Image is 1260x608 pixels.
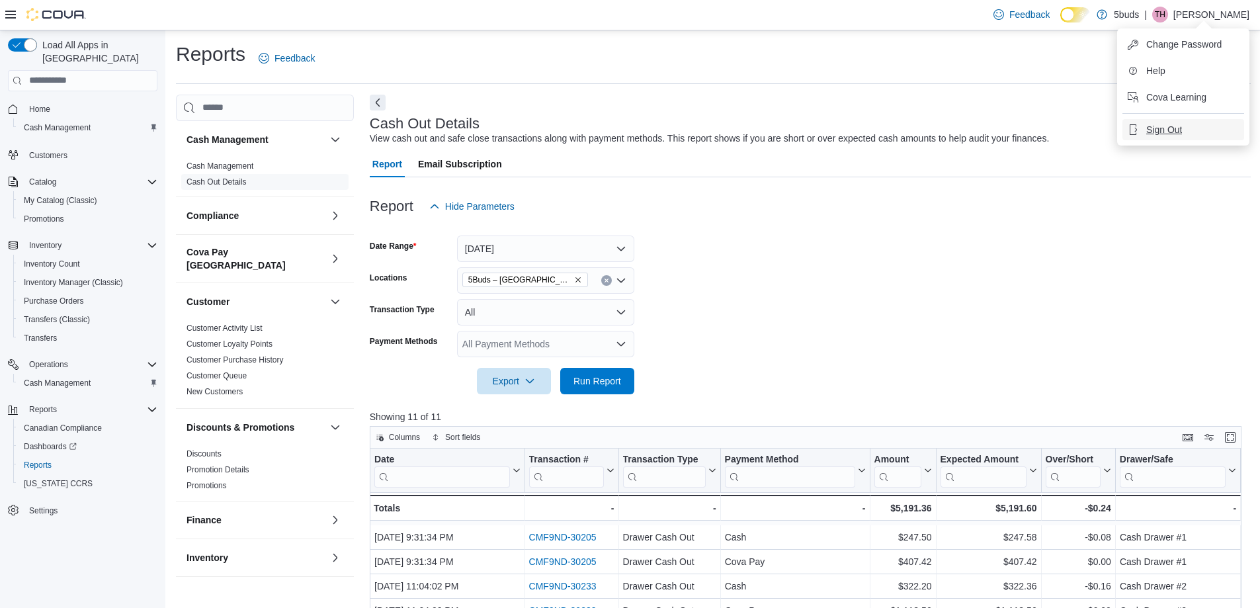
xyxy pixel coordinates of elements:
[1120,454,1236,488] button: Drawer/Safe
[24,214,64,224] span: Promotions
[187,551,325,564] button: Inventory
[26,8,86,21] img: Cova
[19,275,128,290] a: Inventory Manager (Classic)
[418,151,502,177] span: Email Subscription
[19,375,96,391] a: Cash Management
[8,94,157,554] nav: Complex example
[19,256,157,272] span: Inventory Count
[29,104,50,114] span: Home
[29,359,68,370] span: Operations
[327,132,343,148] button: Cash Management
[187,464,249,475] span: Promotion Details
[327,251,343,267] button: Cova Pay [GEOGRAPHIC_DATA]
[1122,60,1244,81] button: Help
[1114,7,1139,22] p: 5buds
[528,454,614,488] button: Transaction #
[187,323,263,333] span: Customer Activity List
[176,446,354,501] div: Discounts & Promotions
[3,145,163,164] button: Customers
[187,387,243,396] a: New Customers
[19,293,157,309] span: Purchase Orders
[187,209,325,222] button: Compliance
[13,329,163,347] button: Transfers
[874,500,931,516] div: $5,191.36
[1045,500,1111,516] div: -$0.24
[13,210,163,228] button: Promotions
[724,454,855,466] div: Payment Method
[187,370,247,381] span: Customer Queue
[253,45,320,71] a: Feedback
[1045,454,1100,466] div: Over/Short
[187,339,273,349] a: Customer Loyalty Points
[19,457,57,473] a: Reports
[528,454,603,488] div: Transaction # URL
[187,386,243,397] span: New Customers
[370,116,480,132] h3: Cash Out Details
[457,299,634,326] button: All
[24,174,157,190] span: Catalog
[13,191,163,210] button: My Catalog (Classic)
[874,454,931,488] button: Amount
[19,211,69,227] a: Promotions
[374,554,521,570] div: [DATE] 9:31:34 PM
[940,500,1036,516] div: $5,191.60
[29,505,58,516] span: Settings
[445,432,480,443] span: Sort fields
[1180,429,1196,445] button: Keyboard shortcuts
[445,200,515,213] span: Hide Parameters
[1120,454,1226,466] div: Drawer/Safe
[874,529,931,545] div: $247.50
[573,374,621,388] span: Run Report
[13,255,163,273] button: Inventory Count
[874,454,921,488] div: Amount
[1060,7,1090,22] input: Dark Mode
[1155,7,1165,22] span: TH
[1144,7,1147,22] p: |
[1120,454,1226,488] div: Drawer/Safe
[19,330,62,346] a: Transfers
[24,238,157,253] span: Inventory
[622,529,716,545] div: Drawer Cash Out
[370,429,425,445] button: Columns
[187,513,222,527] h3: Finance
[24,101,157,117] span: Home
[24,259,80,269] span: Inventory Count
[3,400,163,419] button: Reports
[1045,529,1111,545] div: -$0.08
[187,449,222,459] span: Discounts
[1222,429,1238,445] button: Enter fullscreen
[19,420,107,436] a: Canadian Compliance
[528,556,596,567] a: CMF9ND-30205
[528,454,603,466] div: Transaction #
[24,174,62,190] button: Catalog
[29,150,67,161] span: Customers
[389,432,420,443] span: Columns
[370,336,438,347] label: Payment Methods
[1122,87,1244,108] button: Cova Learning
[24,101,56,117] a: Home
[1009,8,1050,21] span: Feedback
[19,256,85,272] a: Inventory Count
[24,122,91,133] span: Cash Management
[13,273,163,292] button: Inventory Manager (Classic)
[13,419,163,437] button: Canadian Compliance
[19,193,157,208] span: My Catalog (Classic)
[3,173,163,191] button: Catalog
[19,476,157,492] span: Washington CCRS
[1146,91,1206,104] span: Cova Learning
[427,429,485,445] button: Sort fields
[724,500,865,516] div: -
[176,158,354,196] div: Cash Management
[187,480,227,491] span: Promotions
[24,402,62,417] button: Reports
[327,550,343,566] button: Inventory
[457,236,634,262] button: [DATE]
[622,454,705,488] div: Transaction Type
[187,421,325,434] button: Discounts & Promotions
[940,454,1026,488] div: Expected Amount
[601,275,612,286] button: Clear input
[372,151,402,177] span: Report
[574,276,582,284] button: Remove 5Buds – Meadow Lake from selection in this group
